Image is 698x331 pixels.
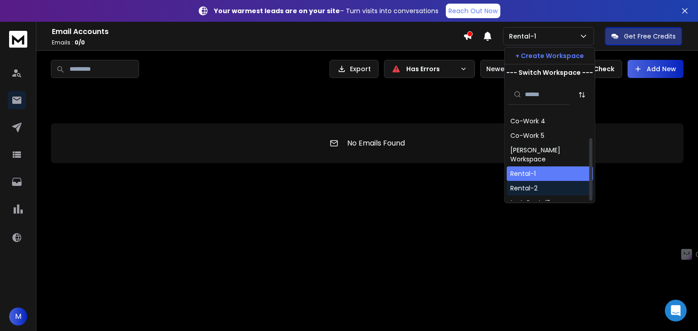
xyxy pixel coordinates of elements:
[510,198,550,207] div: test-Rental3
[329,60,379,78] button: Export
[214,6,340,15] strong: Your warmest leads are on your site
[605,27,682,45] button: Get Free Credits
[406,64,456,73] p: Has Errors
[510,146,589,164] div: [PERSON_NAME] Workspace
[509,32,540,41] p: Rental-1
[515,51,584,60] p: + Create Workspace
[624,32,676,41] p: Get Free Credits
[480,60,539,78] button: Newest
[573,86,591,104] button: Sort by Sort A-Z
[52,39,463,46] p: Emails :
[510,117,545,126] div: Co-Work 4
[9,307,27,326] button: M
[628,60,683,78] button: Add New
[449,6,498,15] p: Reach Out Now
[510,184,538,193] div: Rental-2
[665,300,687,321] div: Open Intercom Messenger
[510,169,536,178] div: Rental-1
[52,26,463,37] h1: Email Accounts
[9,31,27,48] img: logo
[505,48,595,64] button: + Create Workspace
[347,138,405,149] p: No Emails Found
[446,4,500,18] a: Reach Out Now
[75,39,85,46] span: 0 / 0
[510,131,544,140] div: Co-Work 5
[506,68,593,77] p: --- Switch Workspace ---
[214,6,439,15] p: – Turn visits into conversations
